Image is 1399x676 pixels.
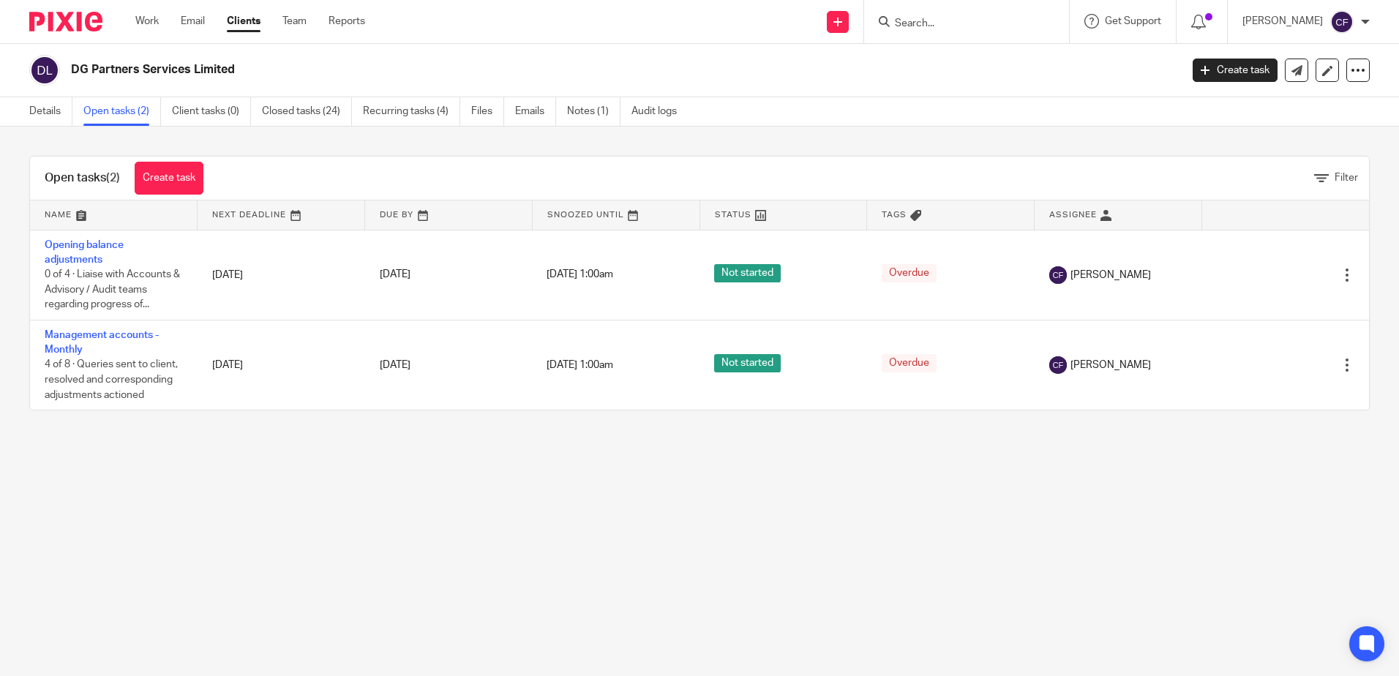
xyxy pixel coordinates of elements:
[1193,59,1278,82] a: Create task
[547,270,613,280] span: [DATE] 1:00am
[714,264,781,282] span: Not started
[1070,268,1151,282] span: [PERSON_NAME]
[1049,266,1067,284] img: svg%3E
[380,360,410,370] span: [DATE]
[471,97,504,126] a: Files
[715,211,751,219] span: Status
[893,18,1025,31] input: Search
[329,14,365,29] a: Reports
[567,97,620,126] a: Notes (1)
[45,360,178,400] span: 4 of 8 · Queries sent to client, resolved and corresponding adjustments actioned
[29,55,60,86] img: svg%3E
[29,97,72,126] a: Details
[45,269,180,309] span: 0 of 4 · Liaise with Accounts & Advisory / Audit teams regarding progress of...
[547,211,624,219] span: Snoozed Until
[1330,10,1354,34] img: svg%3E
[135,162,203,195] a: Create task
[83,97,161,126] a: Open tasks (2)
[547,360,613,370] span: [DATE] 1:00am
[1335,173,1358,183] span: Filter
[71,62,950,78] h2: DG Partners Services Limited
[1105,16,1161,26] span: Get Support
[282,14,307,29] a: Team
[515,97,556,126] a: Emails
[45,240,124,265] a: Opening balance adjustments
[1242,14,1323,29] p: [PERSON_NAME]
[882,264,937,282] span: Overdue
[262,97,352,126] a: Closed tasks (24)
[29,12,102,31] img: Pixie
[106,172,120,184] span: (2)
[45,170,120,186] h1: Open tasks
[882,211,907,219] span: Tags
[380,270,410,280] span: [DATE]
[1049,356,1067,374] img: svg%3E
[198,320,365,410] td: [DATE]
[1070,358,1151,372] span: [PERSON_NAME]
[135,14,159,29] a: Work
[45,330,159,355] a: Management accounts - Monthly
[198,230,365,320] td: [DATE]
[882,354,937,372] span: Overdue
[363,97,460,126] a: Recurring tasks (4)
[227,14,260,29] a: Clients
[714,354,781,372] span: Not started
[631,97,688,126] a: Audit logs
[181,14,205,29] a: Email
[172,97,251,126] a: Client tasks (0)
